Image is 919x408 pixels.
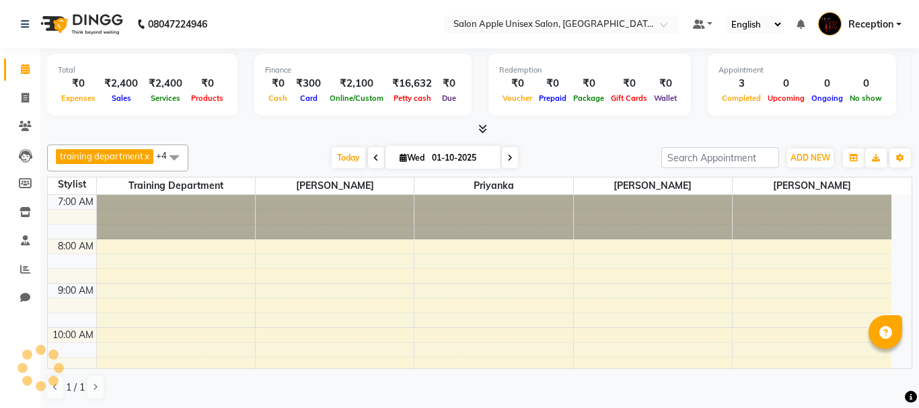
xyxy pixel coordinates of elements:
div: 0 [808,76,846,91]
button: ADD NEW [787,149,834,167]
span: priyanka [414,177,573,194]
span: Upcoming [764,93,808,103]
div: ₹0 [499,76,536,91]
span: Voucher [499,93,536,103]
div: Redemption [499,65,680,76]
img: logo [34,5,126,43]
div: Total [58,65,227,76]
input: 2025-10-01 [428,148,495,168]
span: Due [439,93,459,103]
span: training department [97,177,255,194]
span: Wed [396,153,428,163]
div: 10:00 AM [50,328,96,342]
div: ₹0 [437,76,461,91]
div: Finance [265,65,461,76]
span: Reception [848,17,893,32]
div: 9:00 AM [55,284,96,298]
div: Stylist [48,177,96,192]
div: 0 [764,76,808,91]
span: [PERSON_NAME] [733,177,891,194]
input: Search Appointment [661,147,779,168]
span: +4 [156,150,177,161]
div: 7:00 AM [55,195,96,209]
div: Appointment [719,65,885,76]
span: [PERSON_NAME] [574,177,732,194]
div: ₹0 [651,76,680,91]
div: ₹2,400 [99,76,143,91]
a: x [143,151,149,161]
div: 0 [846,76,885,91]
img: Reception [818,12,842,36]
span: Sales [108,93,135,103]
div: 8:00 AM [55,239,96,253]
div: 3 [719,76,764,91]
span: Gift Cards [608,93,651,103]
span: Ongoing [808,93,846,103]
b: 08047224946 [148,5,207,43]
span: Online/Custom [326,93,387,103]
span: No show [846,93,885,103]
span: Expenses [58,93,99,103]
span: 1 / 1 [66,380,85,395]
span: Cash [265,93,291,103]
span: ADD NEW [791,153,830,163]
span: [PERSON_NAME] [256,177,414,194]
span: Completed [719,93,764,103]
span: Prepaid [536,93,570,103]
div: ₹0 [188,76,227,91]
div: ₹16,632 [387,76,437,91]
span: Services [147,93,184,103]
div: ₹0 [570,76,608,91]
div: ₹2,100 [326,76,387,91]
span: Card [297,93,321,103]
div: ₹0 [608,76,651,91]
span: Today [332,147,365,168]
span: training department [60,151,143,161]
span: Package [570,93,608,103]
div: ₹0 [58,76,99,91]
div: ₹0 [265,76,291,91]
span: Products [188,93,227,103]
span: Petty cash [390,93,435,103]
div: ₹300 [291,76,326,91]
div: ₹2,400 [143,76,188,91]
span: Wallet [651,93,680,103]
div: ₹0 [536,76,570,91]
